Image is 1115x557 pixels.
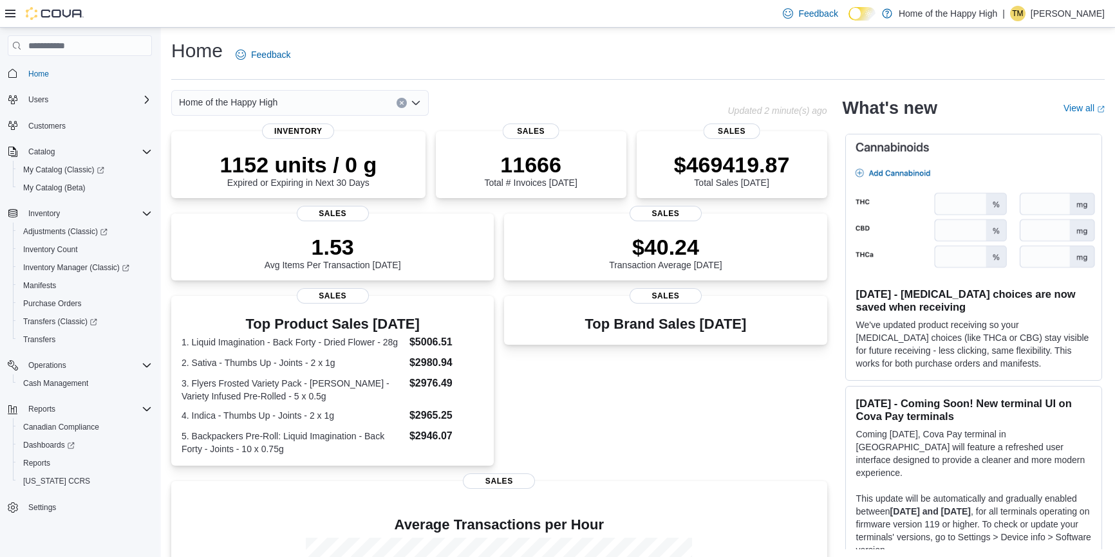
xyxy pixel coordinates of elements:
button: Home [3,64,157,82]
button: Reports [23,401,61,417]
p: $469419.87 [674,152,790,178]
dt: 1. Liquid Imagination - Back Forty - Dried Flower - 28g [182,336,404,349]
span: Reports [23,401,152,417]
p: Updated 2 minute(s) ago [727,105,827,116]
dd: $2946.07 [409,428,483,444]
p: This update will be automatically and gradually enabled between , for all terminals operating on ... [856,492,1091,556]
a: [US_STATE] CCRS [18,473,95,489]
span: Customers [23,118,152,134]
span: Adjustments (Classic) [23,226,108,237]
span: Transfers [23,334,55,345]
span: Users [23,92,152,107]
dd: $2976.49 [409,376,483,391]
p: | [1002,6,1005,21]
dt: 4. Indica - Thumbs Up - Joints - 2 x 1g [182,409,404,422]
h1: Home [171,38,223,64]
button: Catalog [3,143,157,161]
span: Operations [23,358,152,373]
div: Tristen Mueller [1010,6,1026,21]
p: $40.24 [609,234,722,260]
h3: [DATE] - Coming Soon! New terminal UI on Cova Pay terminals [856,397,1091,423]
nav: Complex example [8,59,152,550]
span: Transfers (Classic) [18,314,152,329]
span: Users [28,95,48,105]
span: Home of the Happy High [179,95,277,110]
button: Catalog [23,144,60,160]
a: Transfers (Classic) [13,313,157,331]
span: Sales [297,206,369,221]
p: 1.53 [265,234,401,260]
button: Users [23,92,53,107]
p: 11666 [484,152,577,178]
h3: [DATE] - [MEDICAL_DATA] choices are now saved when receiving [856,288,1091,313]
a: Adjustments (Classic) [13,223,157,241]
button: Purchase Orders [13,295,157,313]
span: Transfers (Classic) [23,316,97,327]
span: My Catalog (Beta) [18,180,152,196]
a: Canadian Compliance [18,419,104,435]
a: Adjustments (Classic) [18,224,113,239]
a: My Catalog (Beta) [18,180,91,196]
span: Sales [463,473,535,489]
a: Dashboards [13,436,157,454]
button: My Catalog (Beta) [13,179,157,197]
dd: $2980.94 [409,355,483,370]
span: Catalog [28,147,55,157]
span: Adjustments (Classic) [18,224,152,239]
input: Dark Mode [848,7,876,21]
button: Customers [3,116,157,135]
h3: Top Product Sales [DATE] [182,316,483,332]
span: My Catalog (Classic) [23,165,104,175]
svg: External link [1097,105,1105,113]
span: Transfers [18,332,152,347]
span: Home [23,65,152,81]
span: Reports [23,458,50,468]
span: Sales [630,288,702,304]
span: Reports [28,404,55,414]
p: We've updated product receiving so your [MEDICAL_DATA] choices (like THCa or CBG) stay visible fo... [856,318,1091,370]
span: Feedback [251,48,290,61]
dt: 2. Sativa - Thumbs Up - Joints - 2 x 1g [182,356,404,369]
h4: Average Transactions per Hour [182,517,817,533]
a: Feedback [778,1,843,26]
a: Inventory Count [18,242,83,257]
button: Inventory [3,205,157,223]
button: Users [3,91,157,109]
span: Inventory Manager (Classic) [18,260,152,275]
span: My Catalog (Beta) [23,183,86,193]
span: Reports [18,455,152,471]
span: Canadian Compliance [18,419,152,435]
span: Purchase Orders [18,296,152,311]
span: Feedback [798,7,838,20]
span: [US_STATE] CCRS [23,476,90,486]
span: TM [1012,6,1023,21]
span: Dashboards [18,437,152,453]
button: Inventory [23,206,65,221]
span: Customers [28,121,66,131]
span: Manifests [23,280,56,291]
div: Total Sales [DATE] [674,152,790,188]
div: Expired or Expiring in Next 30 Days [220,152,377,188]
dt: 3. Flyers Frosted Variety Pack - [PERSON_NAME] - Variety Infused Pre-Rolled - 5 x 0.5g [182,377,404,403]
span: Cash Management [23,378,88,388]
span: Sales [297,288,369,304]
span: My Catalog (Classic) [18,162,152,178]
p: Coming [DATE], Cova Pay terminal in [GEOGRAPHIC_DATA] will feature a refreshed user interface des... [856,428,1091,479]
span: Manifests [18,278,152,293]
span: Operations [28,360,66,370]
span: Washington CCRS [18,473,152,489]
span: Settings [28,502,56,513]
button: Cash Management [13,374,157,392]
span: Purchase Orders [23,298,82,309]
span: Dashboards [23,440,75,450]
h2: What's new [843,98,937,118]
a: Manifests [18,278,61,293]
img: Cova [26,7,84,20]
button: Canadian Compliance [13,418,157,436]
button: Settings [3,498,157,516]
span: Inventory [23,206,152,221]
span: Inventory Manager (Classic) [23,262,129,273]
button: Open list of options [411,98,421,108]
div: Avg Items Per Transaction [DATE] [265,234,401,270]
